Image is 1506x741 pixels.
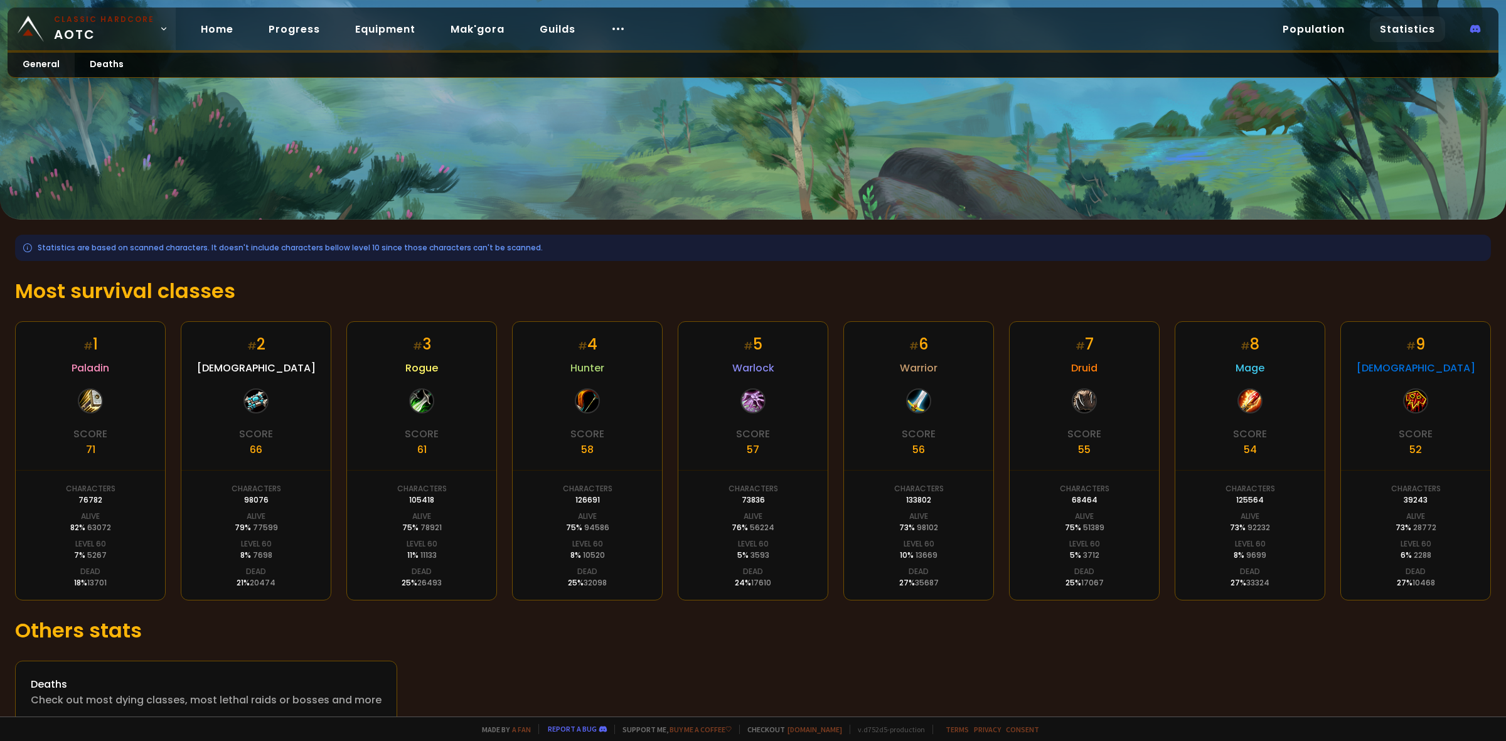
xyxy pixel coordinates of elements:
[744,339,753,353] small: #
[900,360,937,376] span: Warrior
[345,16,425,42] a: Equipment
[1246,577,1269,588] span: 33324
[578,333,597,355] div: 4
[1241,333,1259,355] div: 8
[8,8,176,50] a: Classic HardcoreAOTC
[1399,426,1433,442] div: Score
[1233,426,1267,442] div: Score
[1234,550,1266,561] div: 8 %
[1409,442,1422,457] div: 52
[744,333,762,355] div: 5
[732,522,774,533] div: 76 %
[412,511,431,522] div: Alive
[906,494,931,506] div: 133802
[729,483,778,494] div: Characters
[413,333,431,355] div: 3
[87,550,107,560] span: 5267
[512,725,531,734] a: a fan
[405,426,439,442] div: Score
[850,725,925,734] span: v. d752d5 - production
[1081,577,1104,588] span: 17067
[250,442,262,457] div: 66
[81,511,100,522] div: Alive
[246,566,266,577] div: Dead
[1078,442,1091,457] div: 55
[31,692,382,708] div: Check out most dying classes, most lethal raids or bosses and more
[15,235,1491,261] div: Statistics are based on scanned characters. It doesn't include characters bellow level 10 since t...
[1231,577,1269,589] div: 27 %
[420,550,437,560] span: 11133
[909,333,928,355] div: 6
[66,483,115,494] div: Characters
[1060,483,1109,494] div: Characters
[405,360,438,376] span: Rogue
[743,566,763,577] div: Dead
[474,725,531,734] span: Made by
[566,522,609,533] div: 75 %
[1006,725,1039,734] a: Consent
[584,522,609,533] span: 94586
[614,725,732,734] span: Support me,
[1240,566,1260,577] div: Dead
[548,724,597,733] a: Report a bug
[563,483,612,494] div: Characters
[1244,442,1257,457] div: 54
[788,725,842,734] a: [DOMAIN_NAME]
[583,550,605,560] span: 10520
[87,577,107,588] span: 13701
[572,538,603,550] div: Level 60
[570,550,605,561] div: 8 %
[1406,511,1425,522] div: Alive
[1370,16,1445,42] a: Statistics
[241,538,272,550] div: Level 60
[1406,333,1425,355] div: 9
[1075,511,1094,522] div: Alive
[912,442,925,457] div: 56
[1401,538,1431,550] div: Level 60
[570,360,604,376] span: Hunter
[742,494,765,506] div: 73836
[1413,577,1435,588] span: 10468
[235,522,278,533] div: 79 %
[575,494,600,506] div: 126691
[1071,360,1097,376] span: Druid
[736,426,770,442] div: Score
[899,577,939,589] div: 27 %
[747,442,759,457] div: 57
[584,577,607,588] span: 32098
[197,360,316,376] span: [DEMOGRAPHIC_DATA]
[54,14,154,25] small: Classic Hardcore
[1230,522,1270,533] div: 73 %
[74,550,107,561] div: 7 %
[407,550,437,561] div: 11 %
[1247,522,1270,533] span: 92232
[412,566,432,577] div: Dead
[915,577,939,588] span: 35687
[1406,339,1416,353] small: #
[72,360,109,376] span: Paladin
[74,577,107,589] div: 18 %
[1404,494,1428,506] div: 39243
[413,339,422,353] small: #
[87,522,111,533] span: 63072
[247,333,265,355] div: 2
[237,577,275,589] div: 21 %
[441,16,515,42] a: Mak'gora
[1413,522,1436,533] span: 28772
[417,577,442,588] span: 26493
[738,538,769,550] div: Level 60
[1065,522,1104,533] div: 75 %
[1414,550,1431,560] span: 2288
[240,550,272,561] div: 8 %
[744,511,762,522] div: Alive
[1357,360,1475,376] span: [DEMOGRAPHIC_DATA]
[1246,550,1266,560] span: 9699
[78,494,102,506] div: 76782
[1065,577,1104,589] div: 25 %
[578,339,587,353] small: #
[1083,550,1099,560] span: 3712
[54,14,154,44] span: AOTC
[253,522,278,533] span: 77599
[1236,360,1264,376] span: Mage
[239,426,273,442] div: Score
